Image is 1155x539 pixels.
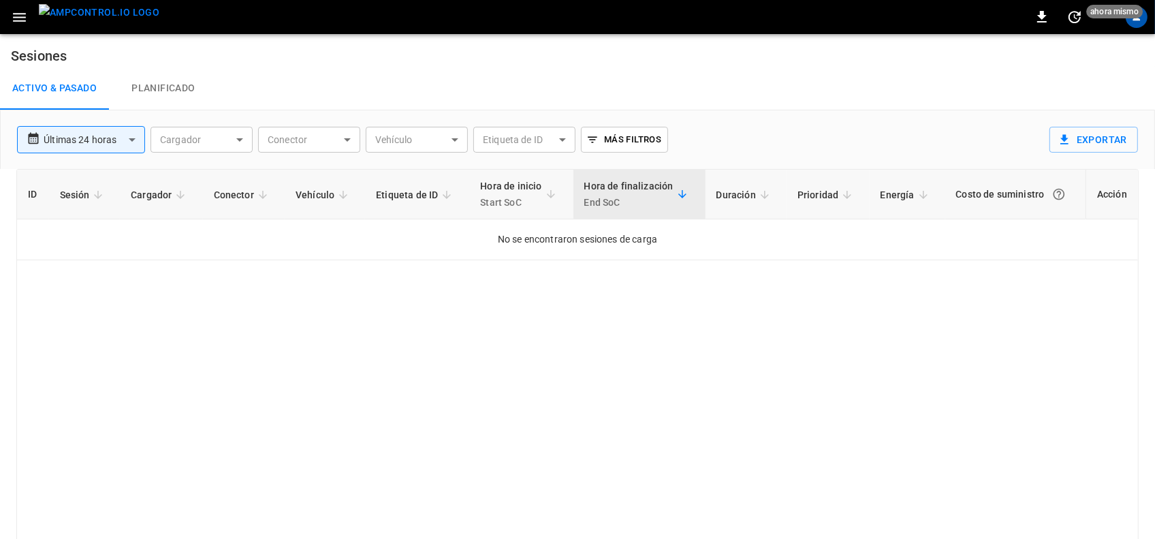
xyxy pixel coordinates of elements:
[716,187,774,203] span: Duración
[584,194,674,211] p: End SoC
[109,67,218,110] a: Planificado
[480,194,541,211] p: Start SoC
[797,187,856,203] span: Prioridad
[956,182,1075,206] div: Costo de suministro
[1086,170,1138,219] th: Acción
[1086,5,1143,18] span: ahora mismo
[17,170,49,219] th: ID
[60,187,108,203] span: Sesión
[1049,127,1138,153] button: Exportar
[584,178,691,211] span: Hora de finalizaciónEnd SoC
[296,187,352,203] span: Vehículo
[44,127,145,153] div: Últimas 24 horas
[480,178,559,211] span: Hora de inicioStart SoC
[881,187,932,203] span: Energía
[1047,182,1071,206] button: El costo de tu sesión de carga en función de tus tarifas de suministro
[480,178,541,211] div: Hora de inicio
[39,4,159,21] img: ampcontrol.io logo
[581,127,668,153] button: Más filtros
[131,187,189,203] span: Cargador
[17,170,1138,260] table: sessions table
[376,187,456,203] span: Etiqueta de ID
[1064,6,1086,28] button: set refresh interval
[17,219,1138,260] td: No se encontraron sesiones de carga
[214,187,272,203] span: Conector
[584,178,674,211] div: Hora de finalización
